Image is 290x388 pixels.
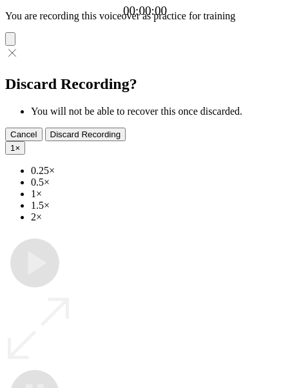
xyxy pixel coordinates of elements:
li: 1.5× [31,200,285,211]
button: 1× [5,141,25,155]
li: 2× [31,211,285,223]
h2: Discard Recording? [5,75,285,93]
li: 1× [31,188,285,200]
p: You are recording this voiceover as practice for training [5,10,285,22]
li: 0.5× [31,177,285,188]
a: 00:00:00 [123,4,167,18]
button: Discard Recording [45,128,126,141]
li: 0.25× [31,165,285,177]
button: Cancel [5,128,43,141]
li: You will not be able to recover this once discarded. [31,106,285,117]
span: 1 [10,143,15,153]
